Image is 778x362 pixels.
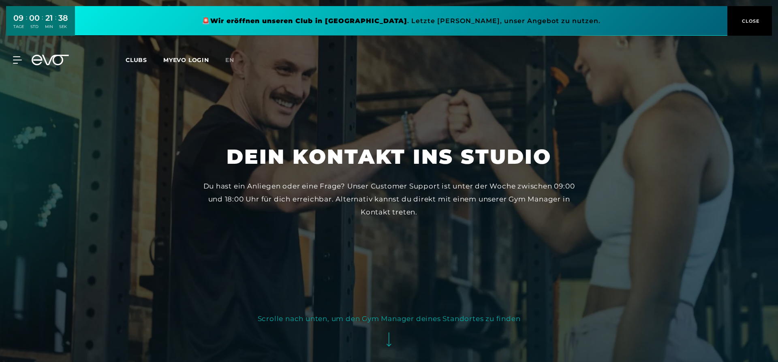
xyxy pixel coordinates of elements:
[199,180,579,219] div: Du hast ein Anliegen oder eine Frage? Unser Customer Support ist unter der Woche zwischen 09:00 u...
[29,12,40,24] div: 00
[26,13,27,34] div: :
[45,12,53,24] div: 21
[258,312,521,325] div: Scrolle nach unten, um den Gym Manager deines Standortes zu finden
[225,56,234,64] span: en
[740,17,760,25] span: CLOSE
[727,6,772,36] button: CLOSE
[42,13,43,34] div: :
[45,24,53,30] div: MIN
[13,12,24,24] div: 09
[58,12,68,24] div: 38
[126,56,147,64] span: Clubs
[227,144,551,170] h1: Dein Kontakt ins Studio
[29,24,40,30] div: STD
[55,13,56,34] div: :
[126,56,163,64] a: Clubs
[225,56,244,65] a: en
[163,56,209,64] a: MYEVO LOGIN
[13,24,24,30] div: TAGE
[58,24,68,30] div: SEK
[258,312,521,354] button: Scrolle nach unten, um den Gym Manager deines Standortes zu finden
